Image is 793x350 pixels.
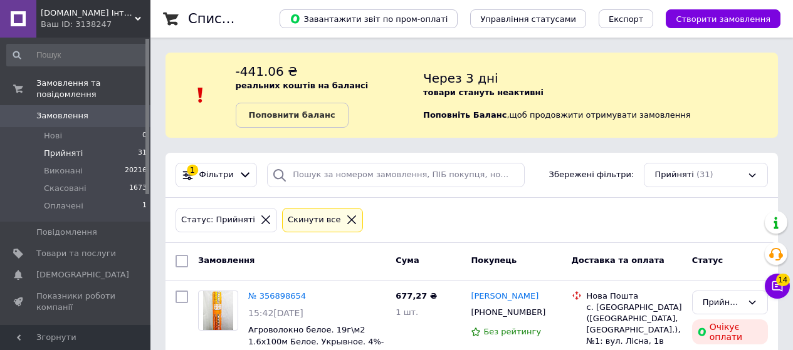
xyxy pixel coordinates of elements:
[249,110,335,120] b: Поповнити баланс
[142,200,147,212] span: 1
[179,214,258,227] div: Статус: Прийняті
[267,163,525,187] input: Пошук за номером замовлення, ПІБ покупця, номером телефону, Email, номером накладної
[191,86,210,105] img: :exclamation:
[142,130,147,142] span: 0
[236,103,349,128] a: Поповнити баланс
[187,165,198,176] div: 1
[36,269,129,281] span: [DEMOGRAPHIC_DATA]
[44,148,83,159] span: Прийняті
[696,170,713,179] span: (31)
[653,14,780,23] a: Створити замовлення
[36,110,88,121] span: Замовлення
[587,291,682,302] div: Нова Пошта
[423,71,498,86] span: Через 3 дні
[236,81,369,90] b: реальних коштів на балансі
[692,319,768,344] div: Очікує оплати
[248,291,306,301] a: № 356898654
[423,63,778,128] div: , щоб продовжити отримувати замовлення
[198,291,238,331] a: Фото товару
[36,248,116,259] span: Товари та послуги
[44,183,87,194] span: Скасовані
[36,323,116,346] span: Панель управління
[587,302,682,347] div: с. [GEOGRAPHIC_DATA] ([GEOGRAPHIC_DATA], [GEOGRAPHIC_DATA].), №1: вул. Лісна, 1в
[468,304,548,321] div: [PHONE_NUMBER]
[423,88,544,97] b: товари стануть неактивні
[138,148,147,159] span: 31
[199,169,234,181] span: Фільтри
[423,110,507,120] b: Поповніть Баланс
[36,78,150,100] span: Замовлення та повідомлення
[285,214,344,227] div: Cкинути все
[125,165,147,177] span: 20216
[599,9,654,28] button: Експорт
[129,183,147,194] span: 1673
[765,274,790,299] button: Чат з покупцем14
[36,227,97,238] span: Повідомлення
[188,11,315,26] h1: Список замовлень
[396,291,437,301] span: 677,27 ₴
[44,130,62,142] span: Нові
[654,169,693,181] span: Прийняті
[776,274,790,286] span: 14
[198,255,255,265] span: Замовлення
[483,327,541,336] span: Без рейтингу
[666,9,780,28] button: Створити замовлення
[396,307,418,317] span: 1 шт.
[609,14,644,24] span: Експорт
[6,44,148,66] input: Пошук
[471,255,517,265] span: Покупець
[236,64,298,79] span: -441.06 ₴
[676,14,770,24] span: Створити замовлення
[280,9,458,28] button: Завантажити звіт по пром-оплаті
[703,296,742,309] div: Прийнято
[471,291,538,302] a: [PERSON_NAME]
[41,19,150,30] div: Ваш ID: 3138247
[44,165,83,177] span: Виконані
[549,169,634,181] span: Збережені фільтри:
[36,291,116,313] span: Показники роботи компанії
[44,200,83,212] span: Оплачені
[248,308,303,318] span: 15:42[DATE]
[480,14,576,24] span: Управління статусами
[470,9,586,28] button: Управління статусами
[396,255,419,265] span: Cума
[203,291,234,330] img: Фото товару
[692,255,723,265] span: Статус
[572,255,664,265] span: Доставка та оплата
[290,13,448,24] span: Завантажити звіт по пром-оплаті
[41,8,135,19] span: Proselo.in.ua Інтернет-магазин товарів для саду та дому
